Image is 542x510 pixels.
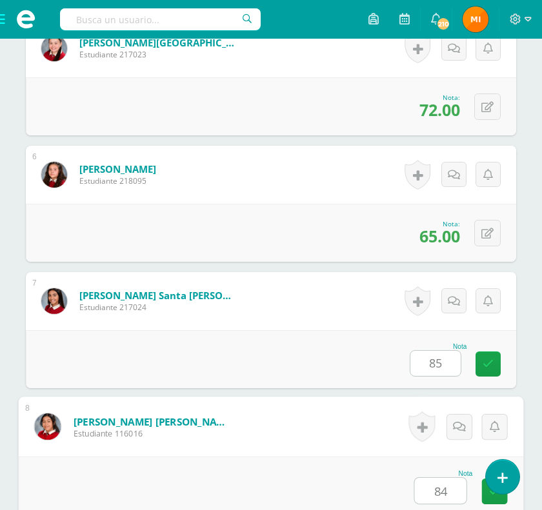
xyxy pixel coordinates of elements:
a: [PERSON_NAME] Santa [PERSON_NAME] [PERSON_NAME] [79,289,234,302]
img: c051e74deeb6392ff09f037d8fa7309f.png [34,413,61,440]
div: Nota: [419,93,460,102]
a: [PERSON_NAME] [79,162,156,175]
input: 0-100.0 [415,478,467,504]
span: Estudiante 116016 [74,427,233,439]
a: [PERSON_NAME][GEOGRAPHIC_DATA] [79,36,234,49]
input: 0-100.0 [410,351,461,376]
span: Estudiante 217024 [79,302,234,313]
span: Estudiante 217023 [79,49,234,60]
span: 65.00 [419,225,460,247]
div: Nota [414,470,473,477]
a: [PERSON_NAME] [PERSON_NAME] [74,415,233,428]
input: Busca un usuario... [60,8,261,30]
span: 210 [436,17,450,31]
span: Estudiante 218095 [79,175,156,186]
img: b62d7ba570cff8759ff452a91ec7d3dd.png [41,162,67,188]
div: Nota: [419,219,460,228]
img: a46895f4bd81d3cd1587310f486b0a39.png [41,288,67,314]
div: Nota [410,343,467,350]
span: 72.00 [419,99,460,121]
img: 8b0f4665ab33adcccd1c821380761454.png [41,35,67,61]
img: d2e2f949d5d496e0dfd0fcd91814c6a8.png [463,6,488,32]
